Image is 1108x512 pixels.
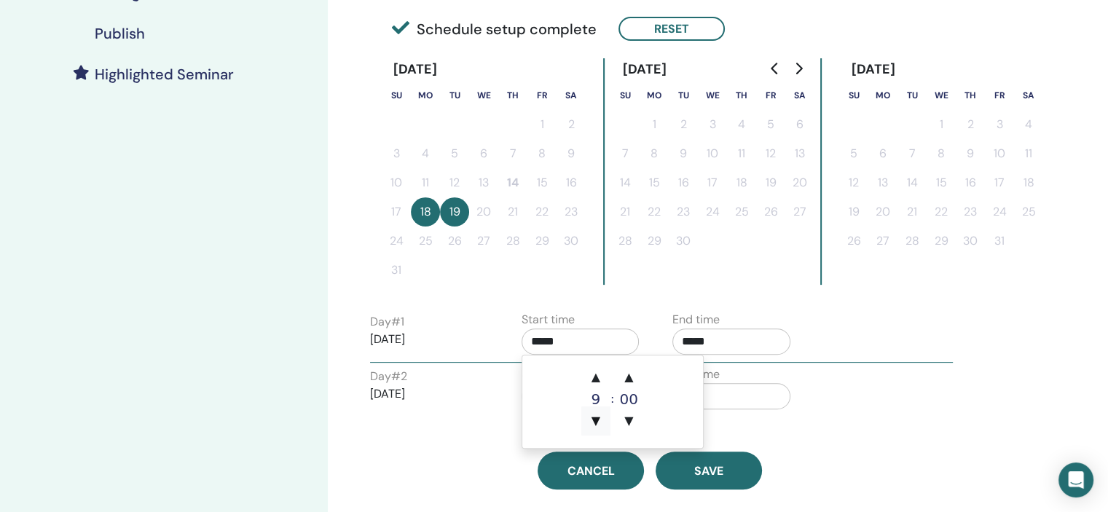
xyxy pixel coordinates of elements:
[756,168,785,197] button: 19
[498,227,527,256] button: 28
[868,168,897,197] button: 13
[610,363,614,436] div: :
[527,168,557,197] button: 15
[694,463,723,478] span: Save
[640,168,669,197] button: 15
[527,139,557,168] button: 8
[985,168,1014,197] button: 17
[382,227,411,256] button: 24
[527,81,557,110] th: Friday
[370,331,488,348] p: [DATE]
[440,227,469,256] button: 26
[640,197,669,227] button: 22
[557,227,586,256] button: 30
[411,168,440,197] button: 11
[669,110,698,139] button: 2
[1014,168,1043,197] button: 18
[787,54,810,83] button: Go to next month
[698,197,727,227] button: 24
[610,58,678,81] div: [DATE]
[727,110,756,139] button: 4
[469,227,498,256] button: 27
[985,197,1014,227] button: 24
[411,139,440,168] button: 4
[581,392,610,406] div: 9
[756,110,785,139] button: 5
[557,139,586,168] button: 9
[469,139,498,168] button: 6
[785,197,814,227] button: 27
[956,197,985,227] button: 23
[868,139,897,168] button: 6
[669,168,698,197] button: 16
[727,139,756,168] button: 11
[610,227,640,256] button: 28
[610,139,640,168] button: 7
[985,81,1014,110] th: Friday
[698,81,727,110] th: Wednesday
[392,18,597,40] span: Schedule setup complete
[839,168,868,197] button: 12
[522,311,575,328] label: Start time
[927,168,956,197] button: 15
[927,110,956,139] button: 1
[557,110,586,139] button: 2
[370,385,488,403] p: [DATE]
[527,110,557,139] button: 1
[411,227,440,256] button: 25
[785,110,814,139] button: 6
[581,406,610,436] span: ▼
[610,197,640,227] button: 21
[656,452,762,489] button: Save
[614,392,643,406] div: 00
[785,168,814,197] button: 20
[640,81,669,110] th: Monday
[1014,110,1043,139] button: 4
[498,139,527,168] button: 7
[669,197,698,227] button: 23
[610,168,640,197] button: 14
[927,227,956,256] button: 29
[527,227,557,256] button: 29
[614,363,643,392] span: ▲
[868,227,897,256] button: 27
[640,110,669,139] button: 1
[985,139,1014,168] button: 10
[411,81,440,110] th: Monday
[727,197,756,227] button: 25
[440,197,469,227] button: 19
[956,110,985,139] button: 2
[95,25,145,42] h4: Publish
[785,139,814,168] button: 13
[927,81,956,110] th: Wednesday
[985,110,1014,139] button: 3
[618,17,725,41] button: Reset
[669,81,698,110] th: Tuesday
[382,81,411,110] th: Sunday
[956,227,985,256] button: 30
[839,227,868,256] button: 26
[557,81,586,110] th: Saturday
[95,66,234,83] h4: Highlighted Seminar
[868,197,897,227] button: 20
[614,406,643,436] span: ▼
[557,168,586,197] button: 16
[839,139,868,168] button: 5
[498,197,527,227] button: 21
[985,227,1014,256] button: 31
[538,452,644,489] a: Cancel
[1014,197,1043,227] button: 25
[498,168,527,197] button: 14
[581,363,610,392] span: ▲
[839,197,868,227] button: 19
[956,81,985,110] th: Thursday
[897,168,927,197] button: 14
[897,197,927,227] button: 21
[698,110,727,139] button: 3
[897,227,927,256] button: 28
[567,463,615,478] span: Cancel
[557,197,586,227] button: 23
[610,81,640,110] th: Sunday
[440,139,469,168] button: 5
[672,311,720,328] label: End time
